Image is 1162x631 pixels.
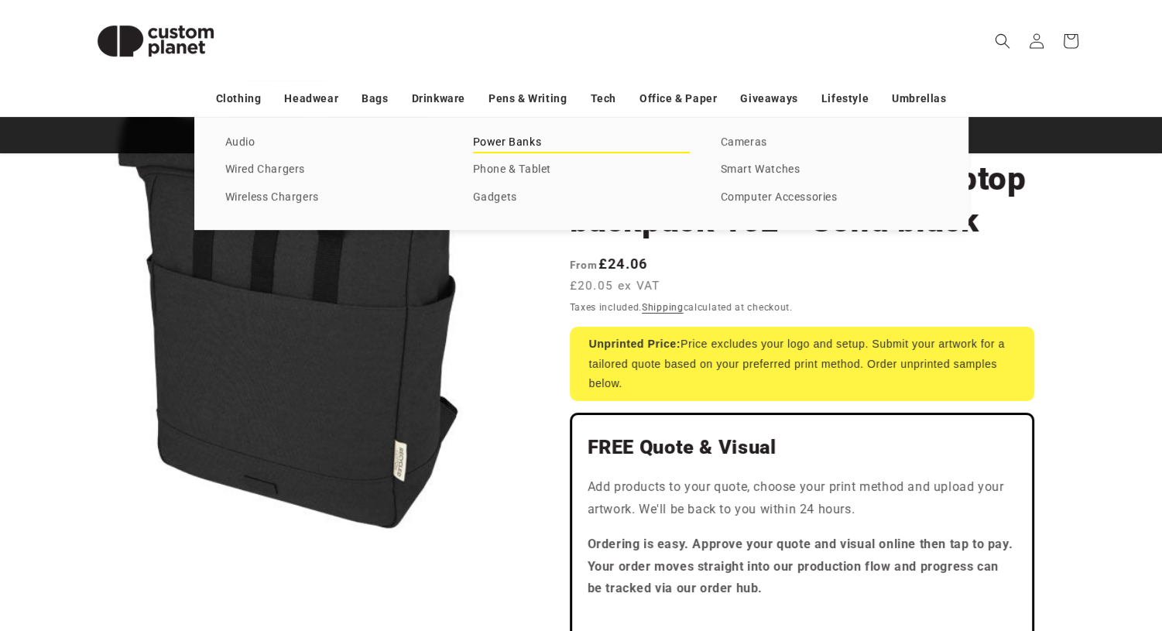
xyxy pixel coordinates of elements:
a: Pens & Writing [488,85,567,112]
iframe: Chat Widget [903,464,1162,631]
summary: Search [985,24,1020,58]
a: Audio [225,132,442,153]
a: Wireless Chargers [225,187,442,208]
strong: Ordering is easy. Approve your quote and visual online then tap to pay. Your order moves straight... [588,537,1013,596]
media-gallery: Gallery Viewer [78,80,531,533]
a: Drinkware [412,85,465,112]
a: Cameras [721,132,937,153]
img: Custom Planet [78,6,233,76]
div: Taxes included. calculated at checkout. [570,300,1034,315]
span: From [570,259,598,271]
a: Lifestyle [821,85,869,112]
a: Bags [362,85,388,112]
a: Tech [590,85,615,112]
p: Add products to your quote, choose your print method and upload your artwork. We'll be back to yo... [588,476,1016,521]
span: £20.05 ex VAT [570,277,660,295]
a: Power Banks [473,132,690,153]
a: Gadgets [473,187,690,208]
strong: £24.06 [570,255,648,272]
a: Wired Chargers [225,159,442,180]
a: Smart Watches [721,159,937,180]
a: Phone & Tablet [473,159,690,180]
a: Headwear [284,85,338,112]
a: Shipping [642,302,684,313]
a: Giveaways [740,85,797,112]
a: Office & Paper [639,85,717,112]
iframe: Customer reviews powered by Trustpilot [588,612,1016,628]
h2: FREE Quote & Visual [588,435,1016,460]
a: Computer Accessories [721,187,937,208]
div: Price excludes your logo and setup. Submit your artwork for a tailored quote based on your prefer... [570,327,1034,401]
a: Clothing [216,85,262,112]
a: Umbrellas [892,85,946,112]
strong: Unprinted Price: [589,338,681,350]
